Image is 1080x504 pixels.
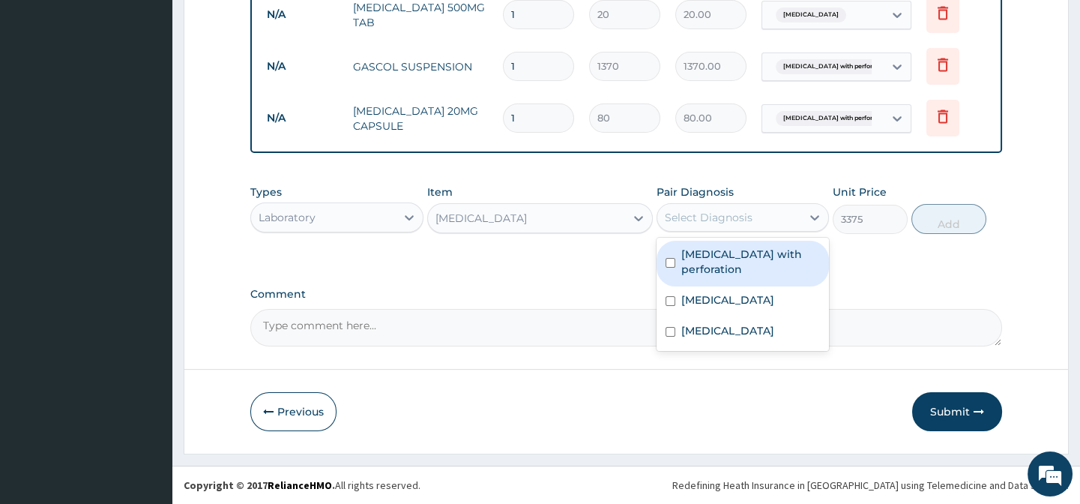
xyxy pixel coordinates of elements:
label: Unit Price [833,184,887,199]
td: N/A [259,104,346,132]
div: Chat with us now [78,84,252,103]
footer: All rights reserved. [172,466,1080,504]
strong: Copyright © 2017 . [184,478,335,492]
button: Submit [912,392,1002,431]
label: Pair Diagnosis [657,184,734,199]
div: Laboratory [259,210,316,225]
img: d_794563401_company_1708531726252_794563401 [28,75,61,112]
td: N/A [259,52,346,80]
td: [MEDICAL_DATA] 20MG CAPSULE [346,96,495,141]
span: We're online! [87,154,207,306]
textarea: Type your message and hit 'Enter' [7,340,286,393]
span: [MEDICAL_DATA] with perforation [776,59,895,74]
td: N/A [259,1,346,28]
a: RelianceHMO [268,478,332,492]
label: [MEDICAL_DATA] [681,323,774,338]
div: Redefining Heath Insurance in [GEOGRAPHIC_DATA] using Telemedicine and Data Science! [672,478,1069,493]
label: Item [427,184,453,199]
span: [MEDICAL_DATA] [776,7,846,22]
label: Types [250,186,282,199]
button: Previous [250,392,337,431]
label: [MEDICAL_DATA] [681,292,774,307]
span: [MEDICAL_DATA] with perforation [776,111,895,126]
td: GASCOL SUSPENSION [346,52,495,82]
label: [MEDICAL_DATA] with perforation [681,247,820,277]
div: [MEDICAL_DATA] [435,211,527,226]
div: Minimize live chat window [246,7,282,43]
label: Comment [250,288,1001,301]
div: Select Diagnosis [665,210,752,225]
button: Add [911,204,986,234]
